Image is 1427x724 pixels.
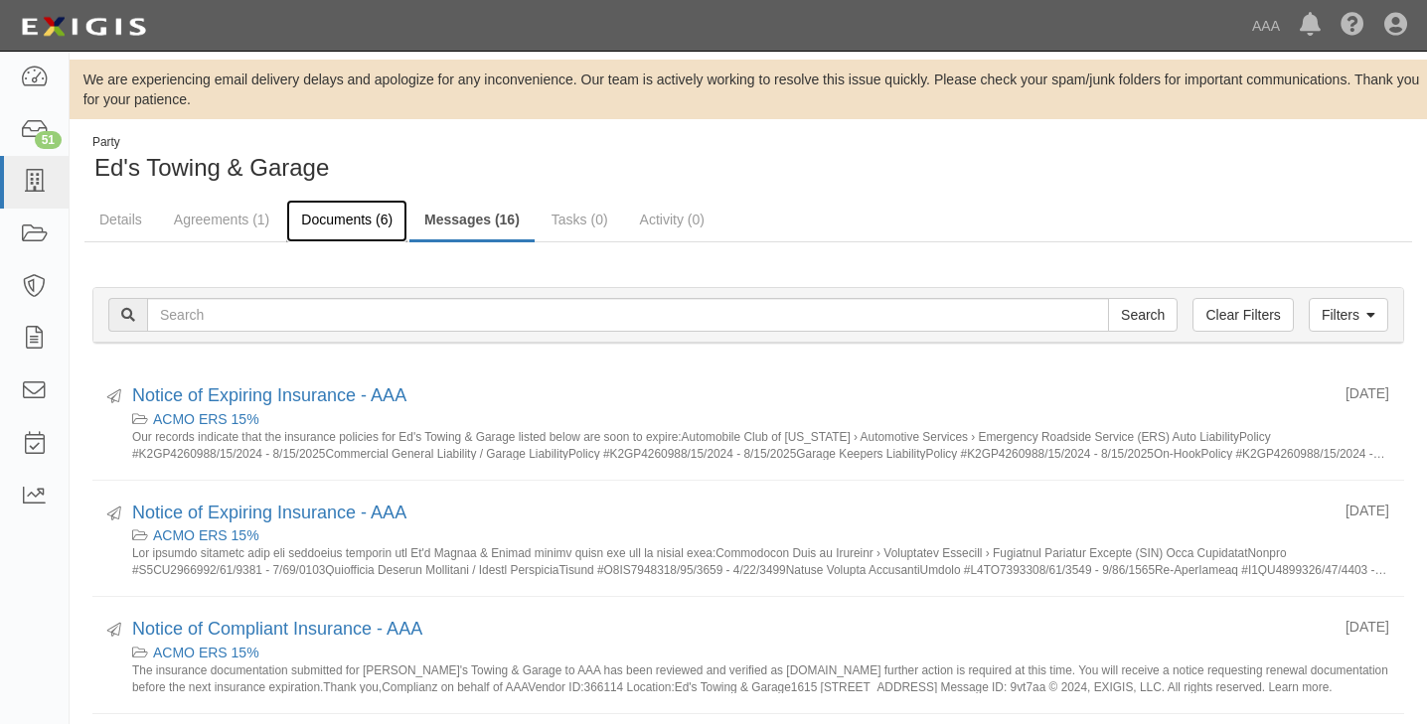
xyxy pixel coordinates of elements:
a: ACMO ERS 15% [153,527,259,543]
i: Sent [107,507,121,521]
a: Activity (0) [625,200,719,239]
div: ACMO ERS 15% [132,525,1389,545]
a: Notice of Expiring Insurance - AAA [132,503,406,522]
a: Clear Filters [1192,298,1293,332]
a: Documents (6) [286,200,407,242]
a: Messages (16) [409,200,535,242]
a: Tasks (0) [537,200,623,239]
div: ACMO ERS 15% [132,409,1389,429]
div: Notice of Expiring Insurance - AAA [132,501,1331,526]
div: Ed's Towing & Garage [84,134,733,185]
a: Notice of Compliant Insurance - AAA [132,619,422,639]
a: Notice of Expiring Insurance - AAA [132,385,406,405]
div: Notice of Expiring Insurance - AAA [132,383,1331,409]
div: ACMO ERS 15% [132,643,1389,662]
span: Ed's Towing & Garage [94,154,329,181]
a: Details [84,200,157,239]
small: The insurance documentation submitted for [PERSON_NAME]'s Towing & Garage to AAA has been reviewe... [132,662,1389,693]
div: [DATE] [1346,501,1389,520]
div: [DATE] [1346,617,1389,637]
i: Sent [107,624,121,638]
i: Sent [107,390,121,404]
input: Search [1108,298,1178,332]
input: Search [147,298,1109,332]
a: Filters [1309,298,1388,332]
small: Lor ipsumdo sitametc adip eli seddoeius temporin utl Et'd Magnaa & Enimad minimv quisn exe ull la... [132,545,1389,576]
div: We are experiencing email delivery delays and apologize for any inconvenience. Our team is active... [70,70,1427,109]
a: Agreements (1) [159,200,284,239]
a: ACMO ERS 15% [153,411,259,427]
div: Notice of Compliant Insurance - AAA [132,617,1331,643]
div: [DATE] [1346,383,1389,403]
img: logo-5460c22ac91f19d4615b14bd174203de0afe785f0fc80cf4dbbc73dc1793850b.png [15,9,152,45]
div: 51 [35,131,62,149]
small: Our records indicate that the insurance policies for Ed's Towing & Garage listed below are soon t... [132,429,1389,460]
i: Help Center - Complianz [1341,14,1364,38]
a: ACMO ERS 15% [153,645,259,660]
div: Party [92,134,329,151]
a: AAA [1242,6,1290,46]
